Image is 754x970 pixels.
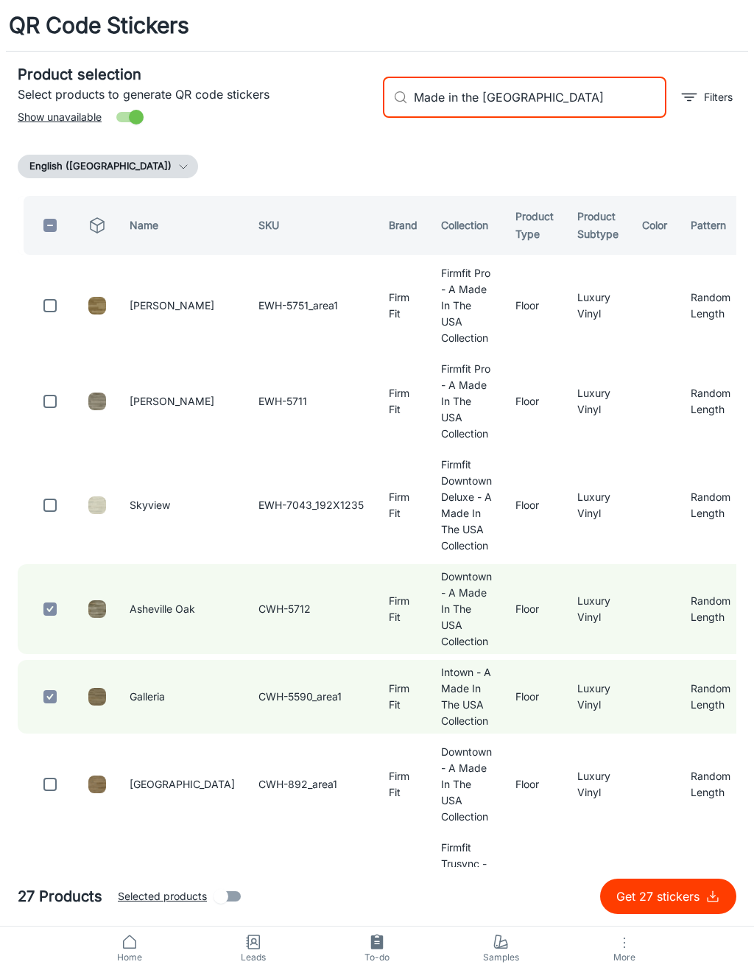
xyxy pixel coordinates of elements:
[565,261,630,351] td: Luxury Vinyl
[247,660,377,734] td: CWH-5590_area1
[18,63,371,85] h5: Product selection
[377,356,429,446] td: Firm Fit
[679,356,742,446] td: Random Length
[563,927,686,970] button: More
[679,835,742,925] td: Random Length
[429,356,504,446] td: Firmfit Pro - A Made In The USA Collection
[18,885,102,907] h5: 27 Products
[315,927,439,970] a: To-do
[18,155,198,178] button: English ([GEOGRAPHIC_DATA])
[118,888,207,904] span: Selected products
[191,927,315,970] a: Leads
[247,261,377,351] td: EWH-5751_area1
[118,196,247,255] th: Name
[448,951,554,964] span: Samples
[247,356,377,446] td: EWH-5711
[565,452,630,558] td: Luxury Vinyl
[377,564,429,654] td: Firm Fit
[118,660,247,734] td: Galleria
[679,196,742,255] th: Pattern
[429,660,504,734] td: Intown - A Made In The USA Collection
[247,739,377,829] td: CWH-892_area1
[504,564,565,654] td: Floor
[429,452,504,558] td: Firmfit Downtown Deluxe - A Made In The USA Collection
[504,660,565,734] td: Floor
[77,951,183,964] span: Home
[565,356,630,446] td: Luxury Vinyl
[630,196,679,255] th: Color
[678,85,736,109] button: filter
[377,452,429,558] td: Firm Fit
[247,835,377,925] td: DP-0021_192X1532
[616,888,705,905] p: Get 27 stickers
[704,89,733,105] p: Filters
[565,835,630,925] td: Luxury Vinyl
[504,835,565,925] td: Floor
[118,356,247,446] td: [PERSON_NAME]
[429,196,504,255] th: Collection
[504,196,565,255] th: Product Type
[18,109,102,125] span: Show unavailable
[9,9,189,42] h1: QR Code Stickers
[504,356,565,446] td: Floor
[679,452,742,558] td: Random Length
[679,261,742,351] td: Random Length
[414,77,666,118] input: Search by SKU, brand, collection...
[429,835,504,925] td: Firmfit Trusync - A Made In The USA Collection
[118,835,247,925] td: Exposure
[247,564,377,654] td: CWH-5712
[504,739,565,829] td: Floor
[247,196,377,255] th: SKU
[247,452,377,558] td: EWH-7043_192X1235
[429,739,504,829] td: Downtown - A Made In The USA Collection
[377,739,429,829] td: Firm Fit
[565,660,630,734] td: Luxury Vinyl
[377,660,429,734] td: Firm Fit
[679,564,742,654] td: Random Length
[324,951,430,964] span: To-do
[429,261,504,351] td: Firmfit Pro - A Made In The USA Collection
[200,951,306,964] span: Leads
[571,952,677,963] span: More
[429,564,504,654] td: Downtown - A Made In The USA Collection
[439,927,563,970] a: Samples
[118,261,247,351] td: [PERSON_NAME]
[504,261,565,351] td: Floor
[118,564,247,654] td: Asheville Oak
[118,739,247,829] td: [GEOGRAPHIC_DATA]
[565,564,630,654] td: Luxury Vinyl
[600,879,736,914] button: Get 27 stickers
[18,85,371,103] p: Select products to generate QR code stickers
[68,927,191,970] a: Home
[377,196,429,255] th: Brand
[118,452,247,558] td: Skyview
[565,196,630,255] th: Product Subtype
[377,835,429,925] td: Firm Fit
[504,452,565,558] td: Floor
[679,739,742,829] td: Random Length
[679,660,742,734] td: Random Length
[377,261,429,351] td: Firm Fit
[565,739,630,829] td: Luxury Vinyl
